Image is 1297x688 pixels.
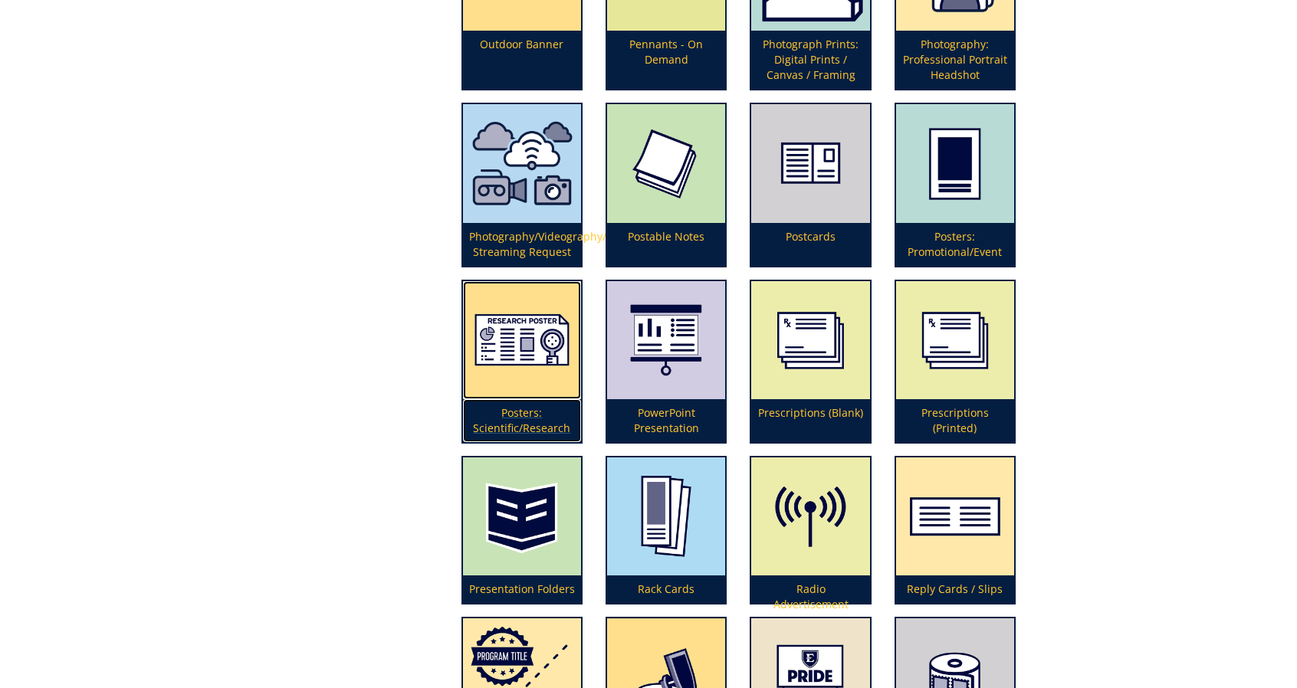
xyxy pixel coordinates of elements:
[896,457,1014,603] a: Reply Cards / Slips
[896,457,1014,575] img: reply-cards-598393db32d673.34949246.png
[607,399,725,442] p: PowerPoint Presentation
[751,104,869,222] img: postcard-59839371c99131.37464241.png
[607,575,725,603] p: Rack Cards
[463,104,581,265] a: Photography/Videography/Live Streaming Request
[463,457,581,575] img: folders-5949219d3e5475.27030474.png
[463,104,581,222] img: photography%20videography%20or%20live%20streaming-62c5f5a2188136.97296614.png
[607,281,725,399] img: powerpoint-presentation-5949298d3aa018.35992224.png
[463,31,581,89] p: Outdoor Banner
[896,281,1014,399] img: prescription-pads-594929dacd5317.41259872.png
[463,575,581,603] p: Presentation Folders
[607,281,725,442] a: PowerPoint Presentation
[751,223,869,266] p: Postcards
[607,104,725,265] a: Postable Notes
[751,399,869,442] p: Prescriptions (Blank)
[463,223,581,266] p: Photography/Videography/Live Streaming Request
[896,399,1014,442] p: Prescriptions (Printed)
[463,457,581,603] a: Presentation Folders
[607,457,725,603] a: Rack Cards
[751,575,869,603] p: Radio Advertisement
[463,281,581,442] a: Posters: Scientific/Research
[751,457,869,603] a: Radio Advertisement
[896,575,1014,603] p: Reply Cards / Slips
[751,281,869,442] a: Prescriptions (Blank)
[463,399,581,442] p: Posters: Scientific/Research
[607,31,725,89] p: Pennants - On Demand
[896,281,1014,442] a: Prescriptions (Printed)
[607,104,725,222] img: post-it-note-5949284106b3d7.11248848.png
[463,281,581,399] img: posters-scientific-5aa5927cecefc5.90805739.png
[896,223,1014,266] p: Posters: Promotional/Event
[896,31,1014,89] p: Photography: Professional Portrait Headshot
[607,457,725,575] img: rack-cards-59492a653cf634.38175772.png
[751,457,869,575] img: radio-5a6255f45b2222.66064869.png
[751,281,869,399] img: blank%20prescriptions-655685b7a02444.91910750.png
[896,104,1014,222] img: poster-promotional-5949293418faa6.02706653.png
[896,104,1014,265] a: Posters: Promotional/Event
[751,31,869,89] p: Photograph Prints: Digital Prints / Canvas / Framing
[751,104,869,265] a: Postcards
[607,223,725,266] p: Postable Notes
